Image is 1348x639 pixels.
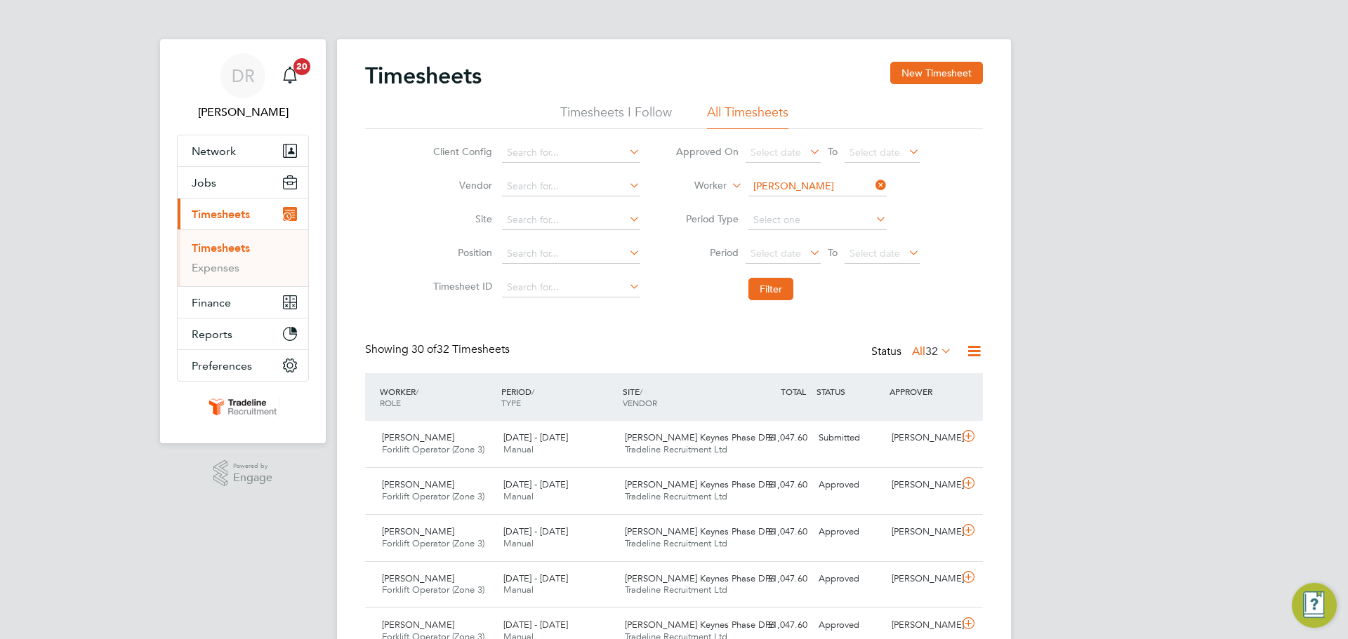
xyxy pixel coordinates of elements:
[178,199,308,229] button: Timesheets
[502,244,640,264] input: Search for...
[503,525,568,537] span: [DATE] - [DATE]
[625,572,775,584] span: [PERSON_NAME] Keynes Phase DP6
[178,318,308,349] button: Reports
[192,241,250,255] a: Timesheets
[890,62,983,84] button: New Timesheet
[813,426,886,450] div: Submitted
[178,350,308,381] button: Preferences
[178,287,308,318] button: Finance
[503,443,534,455] span: Manual
[503,619,568,631] span: [DATE] - [DATE]
[192,328,232,341] span: Reports
[429,280,492,292] label: Timesheet ID
[1292,583,1337,628] button: Engage Resource Center
[178,229,308,286] div: Timesheets
[192,359,252,372] span: Preferences
[213,460,273,487] a: Powered byEngage
[293,58,310,75] span: 20
[192,208,250,221] span: Timesheets
[233,460,272,472] span: Powered by
[740,567,813,591] div: £1,047.60
[429,246,492,259] label: Position
[748,210,887,230] input: Select one
[640,386,642,397] span: /
[740,614,813,637] div: £1,047.60
[813,520,886,544] div: Approved
[623,397,657,408] span: VENDOR
[560,104,672,129] li: Timesheets I Follow
[886,473,959,497] div: [PERSON_NAME]
[886,614,959,637] div: [PERSON_NAME]
[429,145,492,158] label: Client Config
[502,210,640,230] input: Search for...
[382,478,454,490] span: [PERSON_NAME]
[177,104,309,121] span: Demi Richens
[382,525,454,537] span: [PERSON_NAME]
[503,572,568,584] span: [DATE] - [DATE]
[382,537,484,549] span: Forklift Operator (Zone 3)
[503,431,568,443] span: [DATE] - [DATE]
[740,520,813,544] div: £1,047.60
[886,567,959,591] div: [PERSON_NAME]
[501,397,521,408] span: TYPE
[498,379,619,415] div: PERIOD
[192,261,239,274] a: Expenses
[886,520,959,544] div: [PERSON_NAME]
[619,379,741,415] div: SITE
[886,379,959,404] div: APPROVER
[192,176,216,189] span: Jobs
[781,386,806,397] span: TOTAL
[382,443,484,455] span: Forklift Operator (Zone 3)
[675,145,739,158] label: Approved On
[206,396,279,418] img: tradelinerecruitment-logo-retina.png
[192,144,236,158] span: Network
[502,177,640,196] input: Search for...
[871,342,955,362] div: Status
[178,167,308,198] button: Jobs
[503,478,568,490] span: [DATE] - [DATE]
[625,584,727,596] span: Tradeline Recruitment Ltd
[177,396,309,418] a: Go to home page
[813,614,886,637] div: Approved
[411,342,437,356] span: 30 of
[376,379,498,415] div: WORKER
[503,584,534,596] span: Manual
[886,426,959,450] div: [PERSON_NAME]
[675,213,739,225] label: Period Type
[675,246,739,259] label: Period
[531,386,534,397] span: /
[502,143,640,163] input: Search for...
[751,146,801,159] span: Select date
[625,619,775,631] span: [PERSON_NAME] Keynes Phase DP6
[232,67,255,85] span: DR
[178,135,308,166] button: Network
[663,179,727,193] label: Worker
[382,584,484,596] span: Forklift Operator (Zone 3)
[751,247,801,260] span: Select date
[850,146,900,159] span: Select date
[429,179,492,191] label: Vendor
[824,142,842,161] span: To
[813,379,886,404] div: STATUS
[824,243,842,262] span: To
[912,344,952,358] label: All
[382,431,454,443] span: [PERSON_NAME]
[160,39,326,443] nav: Main navigation
[380,397,401,408] span: ROLE
[740,426,813,450] div: £1,047.60
[429,213,492,225] label: Site
[625,431,775,443] span: [PERSON_NAME] Keynes Phase DP6
[625,490,727,502] span: Tradeline Recruitment Ltd
[382,490,484,502] span: Forklift Operator (Zone 3)
[813,473,886,497] div: Approved
[850,247,900,260] span: Select date
[503,537,534,549] span: Manual
[365,62,482,90] h2: Timesheets
[382,619,454,631] span: [PERSON_NAME]
[625,478,775,490] span: [PERSON_NAME] Keynes Phase DP6
[707,104,788,129] li: All Timesheets
[740,473,813,497] div: £1,047.60
[276,53,304,98] a: 20
[502,278,640,297] input: Search for...
[925,344,938,358] span: 32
